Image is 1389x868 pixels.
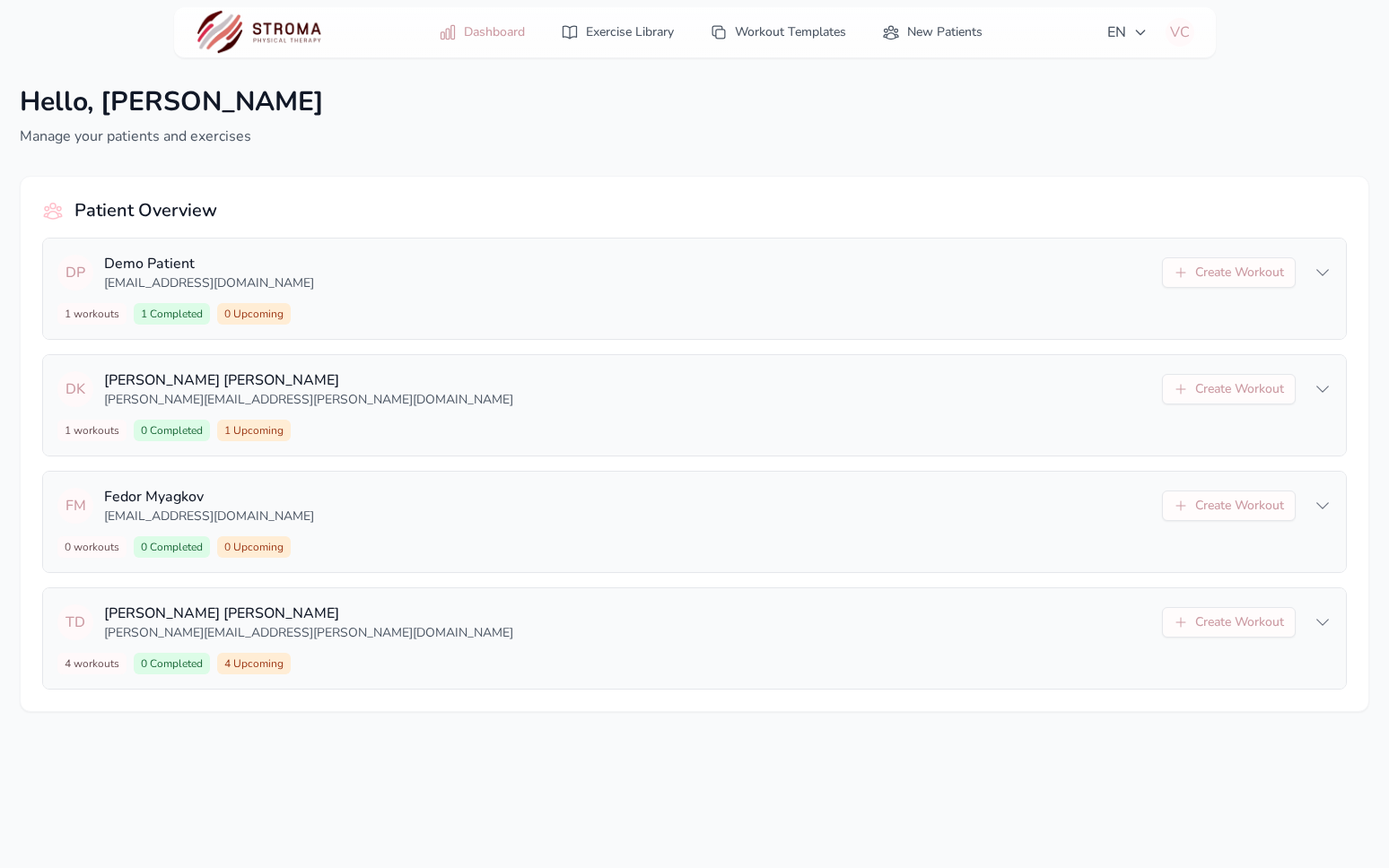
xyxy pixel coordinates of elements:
button: Create Workout [1162,257,1296,288]
span: Upcoming [231,307,284,321]
span: 1 [217,420,291,441]
h2: Patient Overview [74,198,217,223]
span: 4 [57,653,127,674]
p: Manage your patients and exercises [20,126,324,147]
button: Create Workout [1162,490,1296,521]
span: 1 [57,303,127,325]
span: 0 [134,420,210,441]
a: Dashboard [428,16,536,48]
span: 1 [57,420,127,441]
p: [PERSON_NAME][EMAIL_ADDRESS][PERSON_NAME][DOMAIN_NAME] [104,624,1151,642]
a: Exercise Library [550,16,685,48]
span: Completed [147,423,203,438]
p: [PERSON_NAME] [PERSON_NAME] [104,369,1151,391]
span: F M [66,495,86,516]
p: Demo Patient [104,253,1151,274]
p: [PERSON_NAME][EMAIL_ADDRESS][PERSON_NAME][DOMAIN_NAME] [104,391,1151,409]
span: D P [66,262,85,283]
span: 4 [217,653,291,674]
button: Create Workout [1162,607,1296,638]
button: VC [1166,18,1194,47]
p: [EMAIL_ADDRESS][DOMAIN_NAME] [104,508,1151,525]
a: Workout Templates [699,16,857,48]
span: 0 [134,536,210,558]
button: Create Workout [1162,374,1296,404]
button: EN [1096,14,1158,50]
span: 1 [134,303,210,325]
a: New Patients [871,16,993,48]
span: D K [66,378,85,400]
p: Fedor Myagkov [104,486,1151,508]
p: [EMAIL_ADDRESS][DOMAIN_NAME] [104,274,1151,292]
span: 0 [134,653,210,674]
p: [PERSON_NAME] [PERSON_NAME] [104,603,1151,624]
span: EN [1107,22,1148,43]
span: T D [66,612,85,633]
span: Upcoming [231,423,284,438]
span: workouts [71,656,119,671]
span: workouts [71,423,119,438]
img: STROMA logo [196,7,325,57]
span: Completed [147,307,203,321]
span: Completed [147,540,203,554]
span: workouts [71,540,119,554]
span: Completed [147,656,203,671]
span: workouts [71,307,119,321]
span: Upcoming [231,540,284,554]
h1: Hello, [PERSON_NAME] [20,86,324,118]
span: Upcoming [231,656,284,671]
span: 0 [217,536,291,558]
span: 0 [57,536,127,558]
span: 0 [217,303,291,325]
